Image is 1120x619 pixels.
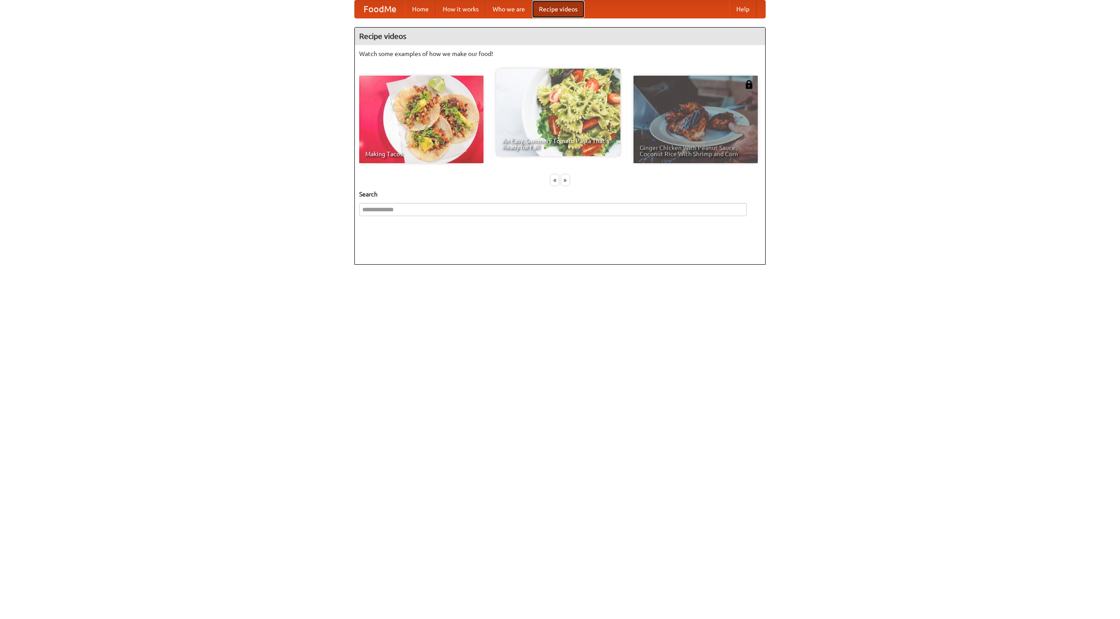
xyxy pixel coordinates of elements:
span: An Easy, Summery Tomato Pasta That's Ready for Fall [502,138,614,150]
a: Home [405,0,436,18]
p: Watch some examples of how we make our food! [359,49,761,58]
a: How it works [436,0,486,18]
a: Making Tacos [359,76,483,163]
h5: Search [359,190,761,199]
a: Who we are [486,0,532,18]
a: FoodMe [355,0,405,18]
div: « [551,175,559,185]
h4: Recipe videos [355,28,765,45]
a: Help [729,0,756,18]
a: Recipe videos [532,0,584,18]
div: » [561,175,569,185]
img: 483408.png [745,80,753,89]
span: Making Tacos [365,151,477,157]
a: An Easy, Summery Tomato Pasta That's Ready for Fall [496,69,620,156]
